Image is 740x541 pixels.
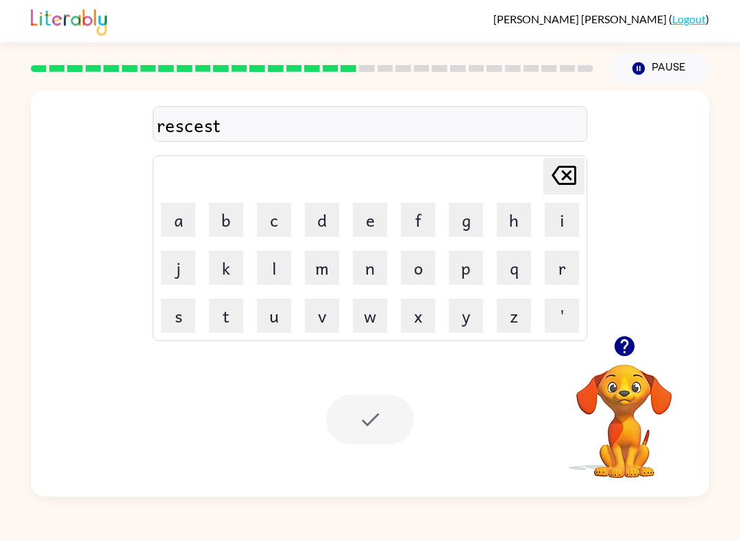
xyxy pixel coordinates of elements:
[353,203,387,237] button: e
[305,299,339,333] button: v
[161,203,195,237] button: a
[353,299,387,333] button: w
[305,251,339,285] button: m
[401,251,435,285] button: o
[353,251,387,285] button: n
[209,203,243,237] button: b
[449,203,483,237] button: g
[401,203,435,237] button: f
[161,251,195,285] button: j
[305,203,339,237] button: d
[493,12,709,25] div: ( )
[209,299,243,333] button: t
[257,251,291,285] button: l
[556,343,693,480] video: Your browser must support playing .mp4 files to use Literably. Please try using another browser.
[493,12,669,25] span: [PERSON_NAME] [PERSON_NAME]
[497,299,531,333] button: z
[401,299,435,333] button: x
[545,203,579,237] button: i
[157,110,583,139] div: rescest
[545,251,579,285] button: r
[672,12,706,25] a: Logout
[209,251,243,285] button: k
[161,299,195,333] button: s
[497,203,531,237] button: h
[497,251,531,285] button: q
[31,5,107,36] img: Literably
[545,299,579,333] button: '
[449,299,483,333] button: y
[610,53,709,84] button: Pause
[257,299,291,333] button: u
[449,251,483,285] button: p
[257,203,291,237] button: c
